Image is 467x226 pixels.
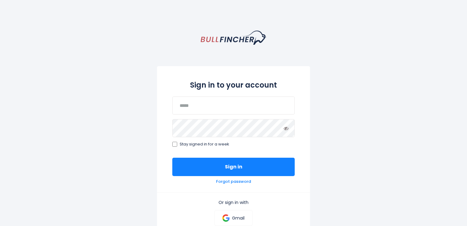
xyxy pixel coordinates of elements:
[172,200,295,205] p: Or sign in with
[232,215,245,221] p: Gmail
[215,210,252,226] a: Gmail
[172,158,295,176] button: Sign in
[180,142,229,147] span: Stay signed in for a week
[216,179,251,184] a: Forgot password
[201,31,267,45] a: homepage
[172,80,295,90] h2: Sign in to your account
[172,142,177,147] input: Stay signed in for a week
